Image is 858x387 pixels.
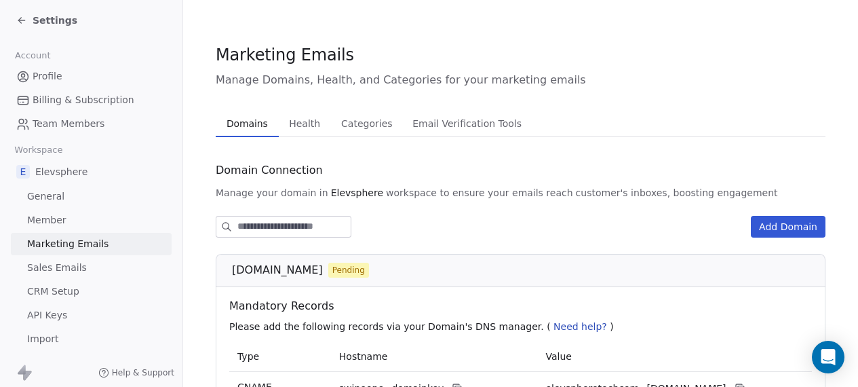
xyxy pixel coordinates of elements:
span: Marketing Emails [216,45,354,65]
span: Hostname [339,351,388,362]
span: Sales Emails [27,261,87,275]
button: Add Domain [751,216,825,238]
a: Import [11,328,172,350]
span: [DOMAIN_NAME] [232,262,323,278]
a: Help & Support [98,367,174,378]
a: Profile [11,65,172,88]
a: Marketing Emails [11,233,172,255]
span: Settings [33,14,77,27]
a: Settings [16,14,77,27]
span: Team Members [33,117,104,131]
span: Manage your domain in [216,186,328,200]
p: Type [237,350,323,364]
span: Account [9,45,56,66]
a: Team Members [11,113,172,135]
span: Billing & Subscription [33,93,134,107]
a: Member [11,209,172,232]
span: Elevsphere [35,165,87,179]
span: Categories [336,114,397,133]
span: CRM Setup [27,284,79,299]
span: Domain Connection [216,162,323,179]
span: General [27,189,64,204]
span: Email Verification Tools [407,114,527,133]
span: Value [545,351,571,362]
span: Marketing Emails [27,237,109,251]
span: Member [27,213,66,227]
span: Pending [332,264,365,276]
span: API Keys [27,308,67,322]
span: Need help? [553,321,607,332]
span: Elevsphere [331,186,383,200]
span: Domains [221,114,273,133]
div: Open Intercom Messenger [812,341,844,373]
span: Mandatory Records [229,298,817,314]
span: workspace to ensure your emails reach [386,186,573,200]
span: Profile [33,69,62,84]
a: API Keys [11,304,172,327]
a: CRM Setup [11,280,172,303]
a: Billing & Subscription [11,89,172,111]
span: Import [27,332,58,346]
span: Workspace [9,140,69,160]
span: Manage Domains, Health, and Categories for your marketing emails [216,72,825,88]
span: Health [284,114,326,133]
span: Help & Support [112,367,174,378]
span: customer's inboxes, boosting engagement [576,186,778,200]
a: Sales Emails [11,257,172,279]
a: General [11,185,172,208]
span: E [16,165,30,179]
p: Please add the following records via your Domain's DNS manager. ( ) [229,320,817,333]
